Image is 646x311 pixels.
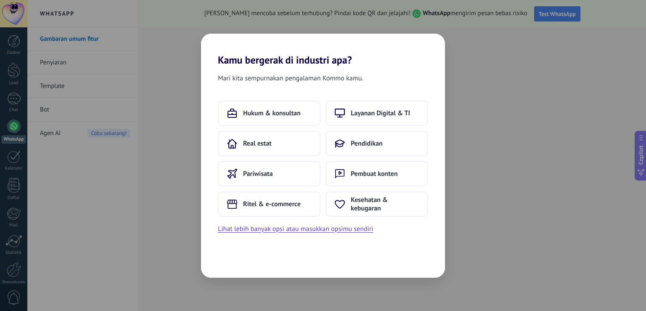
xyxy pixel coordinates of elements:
[218,131,320,156] button: Real estat
[243,139,272,148] span: Real estat
[326,101,428,126] button: Layanan Digital & TI
[351,109,410,117] span: Layanan Digital & TI
[218,223,373,234] button: Lihat lebih banyak opsi atau masukkan opsimu sendiri
[351,139,383,148] span: Pendidikan
[218,191,320,217] button: Ritel & e-commerce
[326,161,428,186] button: Pembuat konten
[218,161,320,186] button: Pariwisata
[243,109,301,117] span: Hukum & konsultan
[351,170,398,178] span: Pembuat konten
[243,170,273,178] span: Pariwisata
[201,34,445,66] h2: Kamu bergerak di industri apa?
[326,191,428,217] button: Kesehatan & kebugaran
[326,131,428,156] button: Pendidikan
[218,73,363,84] span: Mari kita sempurnakan pengalaman Kommo kamu.
[243,200,301,208] span: Ritel & e-commerce
[218,101,320,126] button: Hukum & konsultan
[351,196,419,213] span: Kesehatan & kebugaran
